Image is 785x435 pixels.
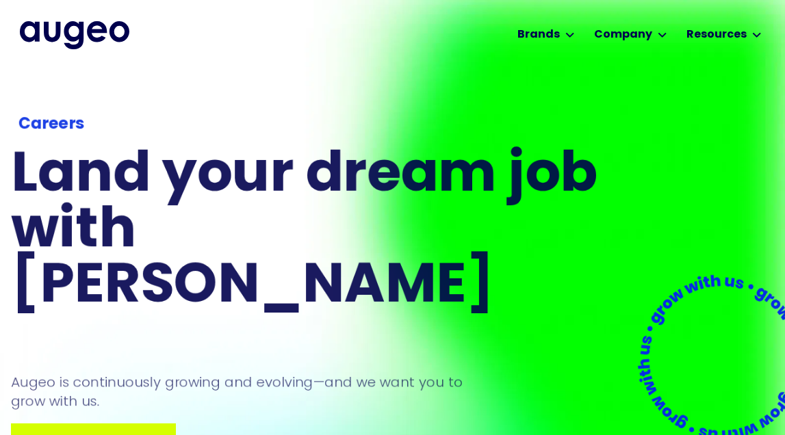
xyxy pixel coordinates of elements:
[11,149,602,315] h1: Land your dream job﻿ with [PERSON_NAME]
[20,21,129,49] a: home
[18,116,84,132] strong: Careers
[20,21,129,49] img: Augeo's full logo in midnight blue.
[11,372,482,410] p: Augeo is continuously growing and evolving—and we want you to grow with us.
[517,27,560,43] div: Brands
[686,27,747,43] div: Resources
[594,27,652,43] div: Company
